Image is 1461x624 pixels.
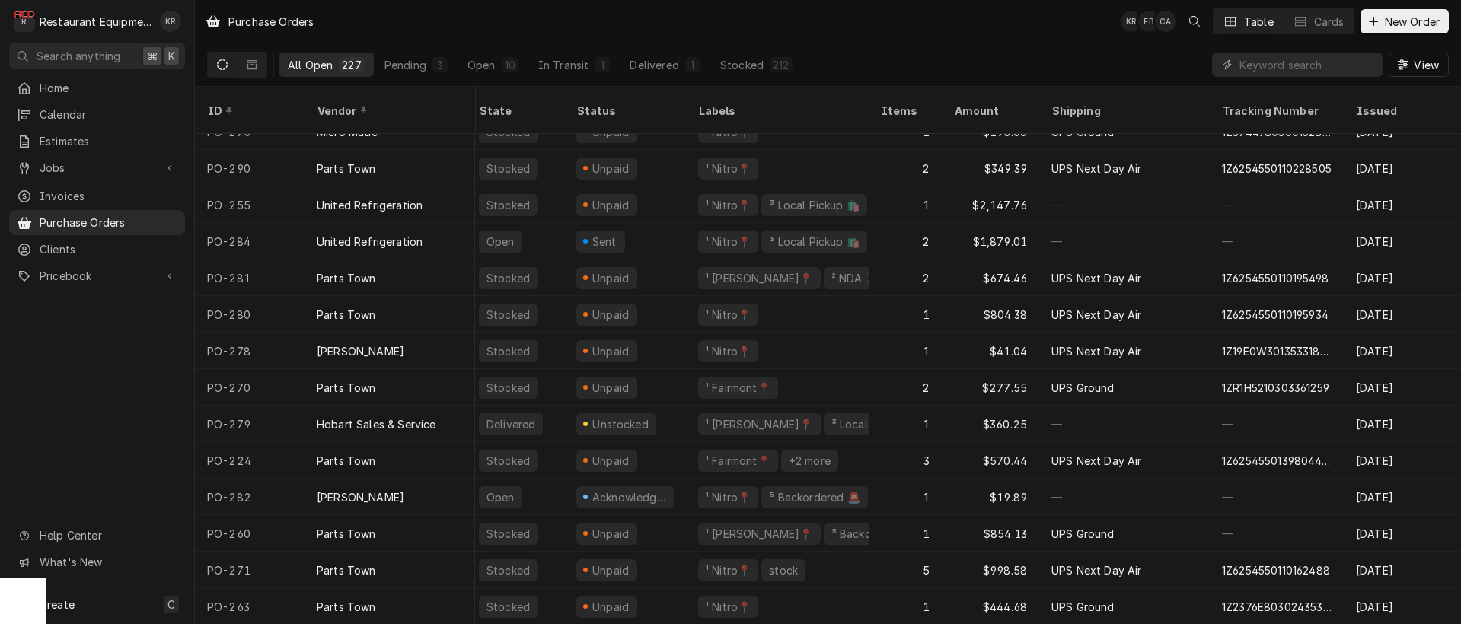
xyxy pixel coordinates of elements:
[317,197,423,213] div: United Refrigeration
[704,599,752,615] div: ¹ Nitro📍
[9,43,185,69] button: Search anything⌘K
[590,307,631,323] div: Unpaid
[591,416,651,432] div: Unstocked
[1356,103,1438,119] div: Issued
[485,307,531,323] div: Stocked
[195,223,305,259] div: PO-284
[1210,186,1344,223] div: —
[485,599,531,615] div: Stocked
[598,57,607,73] div: 1
[942,186,1039,223] div: $2,147.76
[869,442,942,479] div: 3
[942,515,1039,552] div: $854.13
[467,57,496,73] div: Open
[40,527,176,543] span: Help Center
[40,160,155,176] span: Jobs
[435,57,445,73] div: 3
[1382,14,1443,30] span: New Order
[1222,343,1332,359] div: 1Z19E0W30135331840
[767,489,861,505] div: ⁵ Backordered 🚨
[485,416,537,432] div: Delivered
[317,234,423,250] div: United Refrigeration
[1389,53,1449,77] button: View
[40,554,176,570] span: What's New
[195,296,305,333] div: PO-280
[1344,296,1453,333] div: [DATE]
[40,107,177,123] span: Calendar
[9,237,185,262] a: Clients
[1051,343,1142,359] div: UPS Next Day Air
[787,453,832,469] div: +2 more
[1210,515,1344,552] div: —
[1344,442,1453,479] div: [DATE]
[1138,11,1160,32] div: Emily Bird's Avatar
[704,380,772,396] div: ¹ Fairmont📍
[1210,406,1344,442] div: —
[704,234,752,250] div: ¹ Nitro📍
[1222,453,1332,469] div: 1Z6254550139804490
[1244,14,1274,30] div: Table
[1051,103,1198,119] div: Shipping
[1411,57,1442,73] span: View
[1210,223,1344,259] div: —
[1121,11,1142,32] div: Kelli Robinette's Avatar
[869,150,942,186] div: 2
[317,416,436,432] div: Hobart Sales & Service
[317,270,376,286] div: Parts Town
[1051,562,1142,578] div: UPS Next Day Air
[1344,186,1453,223] div: [DATE]
[590,526,631,542] div: Unpaid
[9,155,185,180] a: Go to Jobs
[869,479,942,515] div: 1
[14,11,35,32] div: Restaurant Equipment Diagnostics's Avatar
[1051,380,1115,396] div: UPS Ground
[317,453,376,469] div: Parts Town
[9,102,185,127] a: Calendar
[830,270,880,286] div: ² NDA ✈️
[869,259,942,296] div: 2
[479,103,552,119] div: State
[1051,526,1115,542] div: UPS Ground
[317,380,376,396] div: Parts Town
[1314,14,1345,30] div: Cards
[9,523,185,548] a: Go to Help Center
[1344,223,1453,259] div: [DATE]
[195,552,305,588] div: PO-271
[942,296,1039,333] div: $804.38
[485,270,531,286] div: Stocked
[590,599,631,615] div: Unpaid
[869,515,942,552] div: 1
[942,333,1039,369] div: $41.04
[9,75,185,100] a: Home
[869,186,942,223] div: 1
[1222,270,1329,286] div: 1Z6254550110195498
[1239,53,1375,77] input: Keyword search
[1344,515,1453,552] div: [DATE]
[1222,161,1332,177] div: 1Z6254550110228505
[704,453,772,469] div: ¹ Fairmont📍
[195,333,305,369] div: PO-278
[160,11,181,32] div: Kelli Robinette's Avatar
[40,598,75,611] span: Create
[1222,103,1332,119] div: Tracking Number
[881,103,927,119] div: Items
[1039,223,1210,259] div: —
[317,103,460,119] div: Vendor
[773,57,789,73] div: 212
[1051,453,1142,469] div: UPS Next Day Air
[1121,11,1142,32] div: KR
[485,453,531,469] div: Stocked
[1344,479,1453,515] div: [DATE]
[195,479,305,515] div: PO-282
[942,150,1039,186] div: $349.39
[590,197,631,213] div: Unpaid
[704,307,752,323] div: ¹ Nitro📍
[1039,406,1210,442] div: —
[317,307,376,323] div: Parts Town
[207,103,289,119] div: ID
[147,48,158,64] span: ⌘
[704,343,752,359] div: ¹ Nitro📍
[1344,406,1453,442] div: [DATE]
[869,296,942,333] div: 1
[9,129,185,154] a: Estimates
